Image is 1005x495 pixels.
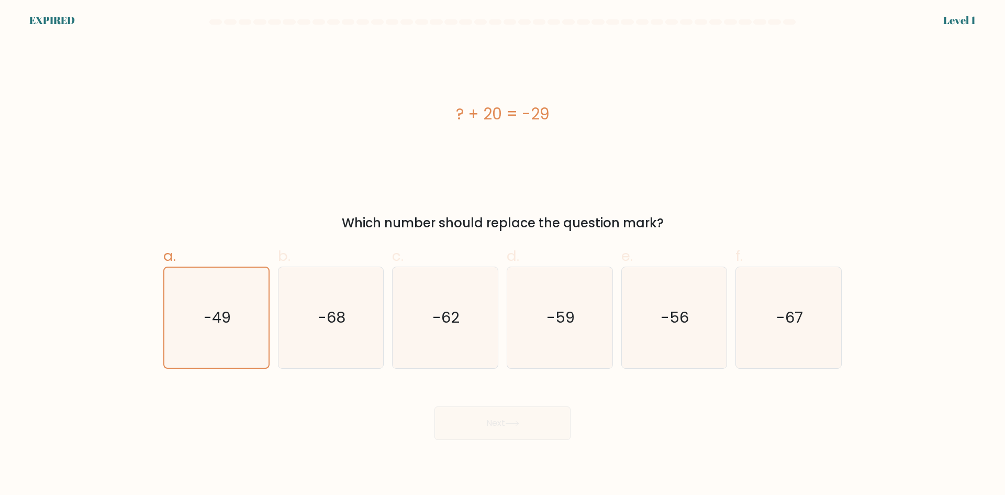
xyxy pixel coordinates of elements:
[204,307,231,328] text: -49
[278,246,291,266] span: b.
[170,214,835,233] div: Which number should replace the question mark?
[318,307,345,328] text: -68
[621,246,633,266] span: e.
[507,246,519,266] span: d.
[943,13,976,28] div: Level 1
[163,246,176,266] span: a.
[546,307,575,328] text: -59
[392,246,404,266] span: c.
[29,13,75,28] div: EXPIRED
[433,307,460,328] text: -62
[163,102,842,126] div: ? + 20 = -29
[661,307,689,328] text: -56
[776,307,803,328] text: -67
[735,246,743,266] span: f.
